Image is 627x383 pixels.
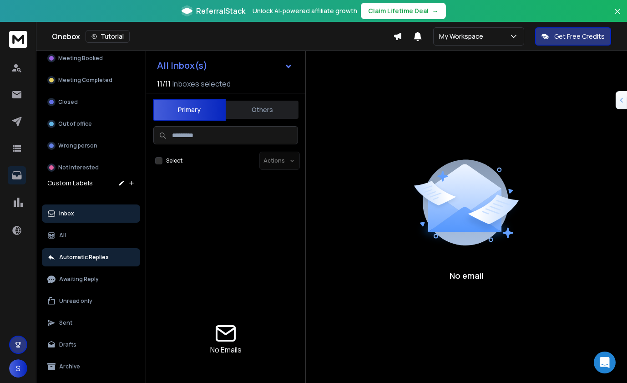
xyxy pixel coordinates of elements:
[42,93,140,111] button: Closed
[594,352,616,373] div: Open Intercom Messenger
[58,142,97,149] p: Wrong person
[86,30,130,43] button: Tutorial
[166,157,182,164] label: Select
[42,115,140,133] button: Out of office
[450,269,483,282] p: No email
[42,336,140,354] button: Drafts
[59,297,92,305] p: Unread only
[58,77,112,84] p: Meeting Completed
[554,32,605,41] p: Get Free Credits
[9,359,27,378] button: S
[59,319,72,327] p: Sent
[47,179,93,188] h3: Custom Labels
[157,78,171,89] span: 11 / 11
[42,158,140,177] button: Not Interested
[52,30,393,43] div: Onebox
[196,5,245,16] span: ReferralStack
[42,137,140,155] button: Wrong person
[59,363,80,370] p: Archive
[58,164,99,171] p: Not Interested
[59,341,76,348] p: Drafts
[172,78,231,89] h3: Inboxes selected
[42,357,140,376] button: Archive
[432,6,439,15] span: →
[42,270,140,288] button: Awaiting Reply
[42,71,140,89] button: Meeting Completed
[361,3,446,19] button: Claim Lifetime Deal→
[253,6,357,15] p: Unlock AI-powered affiliate growth
[59,254,109,261] p: Automatic Replies
[157,61,207,70] h1: All Inbox(s)
[59,276,99,283] p: Awaiting Reply
[42,226,140,245] button: All
[210,344,242,355] p: No Emails
[153,99,226,121] button: Primary
[150,56,300,75] button: All Inbox(s)
[535,27,611,46] button: Get Free Credits
[612,5,623,27] button: Close banner
[42,314,140,332] button: Sent
[59,232,66,239] p: All
[58,98,78,106] p: Closed
[226,100,298,120] button: Others
[42,204,140,223] button: Inbox
[42,49,140,67] button: Meeting Booked
[59,210,74,217] p: Inbox
[42,292,140,310] button: Unread only
[42,248,140,266] button: Automatic Replies
[439,32,487,41] p: My Workspace
[58,120,92,128] p: Out of office
[58,55,103,62] p: Meeting Booked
